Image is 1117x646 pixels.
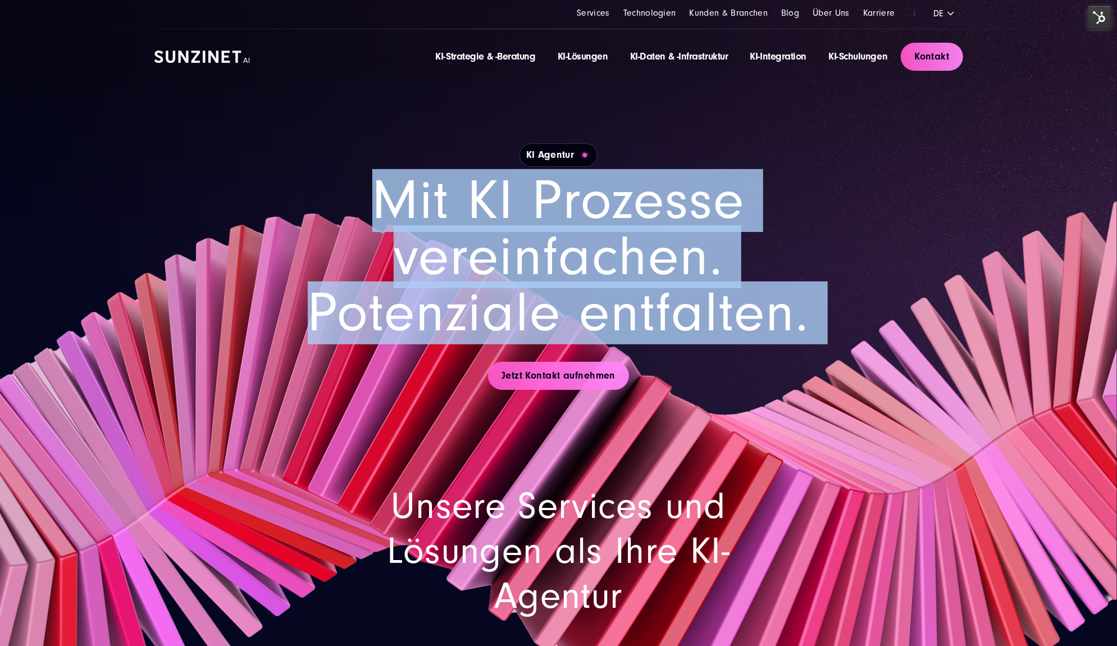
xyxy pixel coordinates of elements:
img: SUNZINET AI Logo [154,51,250,63]
a: KI-Lösungen [558,51,608,62]
a: KI-Strategie & -Beratung [436,51,536,62]
h2: Unsere Services und Lösungen als Ihre KI-Agentur [330,484,787,618]
a: Blog [781,8,799,18]
div: Navigation Menu [577,7,895,20]
img: HubSpot Tools-Menüschalter [1088,6,1111,29]
div: Navigation Menu [436,49,888,64]
a: KI-Daten & -Infrastruktur [630,51,728,62]
a: KI-Integration [750,51,807,62]
a: Technologien [623,8,676,18]
a: Kontakt [901,43,963,71]
h1: KI Agentur [519,143,598,167]
h1: Mit KI Prozesse vereinfachen. Potenziale entfalten. [289,172,828,341]
a: Karriere [863,8,895,18]
a: KI-Schulungen [828,51,887,62]
a: Services [577,8,610,18]
a: Kunden & Branchen [690,8,768,18]
a: Über Uns [813,8,850,18]
a: Jetzt Kontakt aufnehmen [488,362,629,390]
